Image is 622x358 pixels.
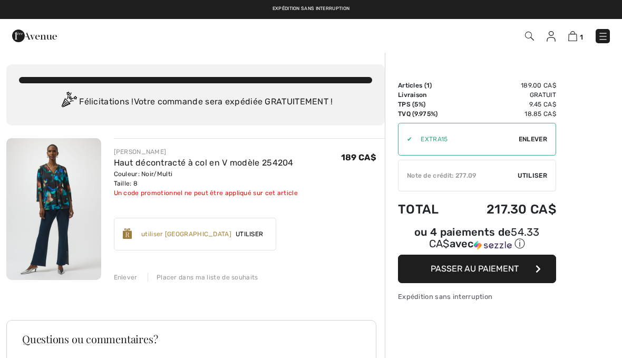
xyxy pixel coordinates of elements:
td: 18.85 CA$ [456,109,556,119]
td: Livraison [398,90,456,100]
a: 1 [568,30,583,42]
td: TPS (5%) [398,100,456,109]
img: Sezzle [474,240,512,250]
button: Passer au paiement [398,255,556,283]
div: ✔ [399,134,412,144]
a: 1ère Avenue [12,30,57,40]
span: Enlever [519,134,547,144]
div: utiliser [GEOGRAPHIC_DATA] [141,229,231,239]
div: ou 4 paiements de avec [398,227,556,251]
span: Utiliser [518,171,547,180]
div: Couleur: Noir/Multi Taille: 8 [114,169,298,188]
td: TVQ (9.975%) [398,109,456,119]
div: ou 4 paiements de54.33 CA$avecSezzle Cliquez pour en savoir plus sur Sezzle [398,227,556,255]
span: Passer au paiement [431,264,519,274]
img: 1ère Avenue [12,25,57,46]
img: Recherche [525,32,534,41]
td: Gratuit [456,90,556,100]
td: 217.30 CA$ [456,191,556,227]
td: 9.45 CA$ [456,100,556,109]
td: Articles ( ) [398,81,456,90]
td: Total [398,191,456,227]
span: 1 [426,82,430,89]
img: Haut décontracté à col en V modèle 254204 [6,138,101,280]
img: Reward-Logo.svg [123,228,132,239]
span: 54.33 CA$ [429,226,540,250]
span: Utiliser [231,229,267,239]
h3: Questions ou commentaires? [22,334,361,344]
span: 189 CA$ [341,152,376,162]
img: Mes infos [547,31,556,42]
td: 189.00 CA$ [456,81,556,90]
div: Un code promotionnel ne peut être appliqué sur cet article [114,188,298,198]
input: Code promo [412,123,519,155]
span: 1 [580,33,583,41]
a: Haut décontracté à col en V modèle 254204 [114,158,294,168]
div: [PERSON_NAME] [114,147,298,157]
img: Menu [598,31,608,42]
div: Expédition sans interruption [398,292,556,302]
img: Congratulation2.svg [58,92,79,113]
img: Panier d'achat [568,31,577,41]
div: Enlever [114,273,138,282]
div: Placer dans ma liste de souhaits [148,273,258,282]
div: Note de crédit: 277.09 [399,171,518,180]
div: Félicitations ! Votre commande sera expédiée GRATUITEMENT ! [19,92,372,113]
